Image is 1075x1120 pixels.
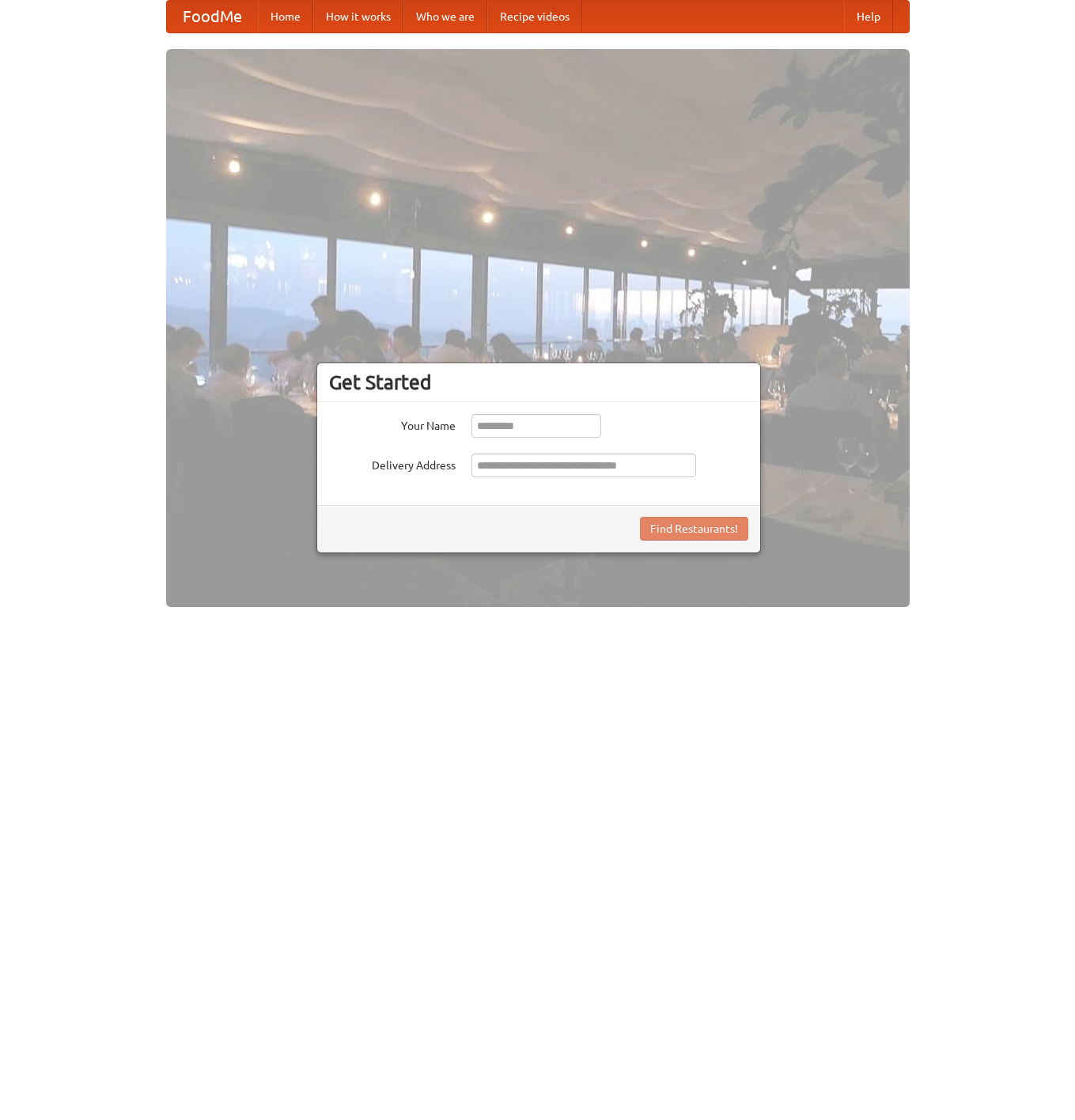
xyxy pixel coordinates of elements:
[640,517,748,541] button: Find Restaurants!
[313,1,403,32] a: How it works
[329,414,456,434] label: Your Name
[258,1,313,32] a: Home
[487,1,582,32] a: Recipe videos
[167,1,258,32] a: FoodMe
[329,370,748,394] h3: Get Started
[403,1,487,32] a: Who we are
[844,1,893,32] a: Help
[329,454,456,473] label: Delivery Address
